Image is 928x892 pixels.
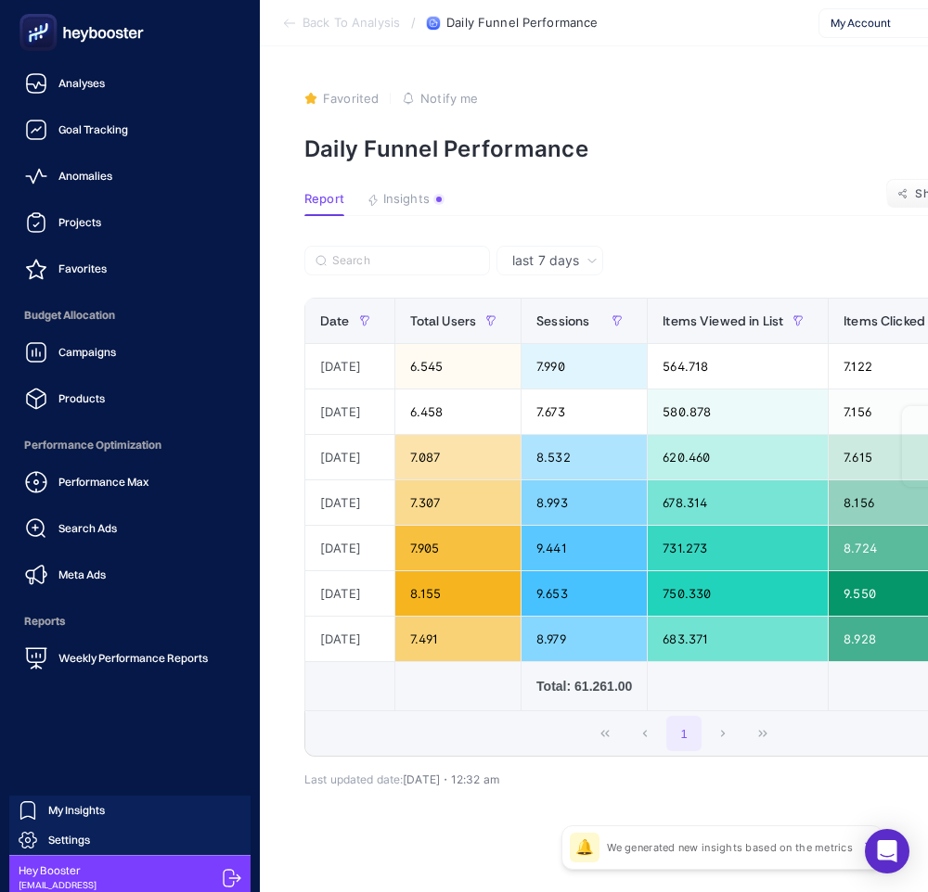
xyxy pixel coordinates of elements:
div: [DATE] [305,389,394,434]
button: Favorited [304,91,379,106]
div: 8.155 [395,571,522,616]
span: [DATE]・12:32 am [403,772,499,786]
div: Open Intercom Messenger [865,829,909,873]
span: Goal Tracking [58,122,128,137]
div: [DATE] [305,344,394,389]
div: 7.905 [395,526,522,570]
div: 7.491 [395,617,522,661]
a: Products [15,380,245,417]
div: 6.545 [395,344,522,389]
a: Search Ads [15,510,245,547]
span: Report [304,192,344,207]
span: My Insights [48,803,105,818]
div: 8.993 [522,480,647,525]
span: Insights [383,192,430,207]
a: Favorites [15,250,245,287]
a: Meta Ads [15,556,245,593]
span: Daily Funnel Performance [446,16,598,31]
div: 620.460 [648,435,828,479]
span: Products [58,391,105,406]
a: Weekly Performance Reports [15,640,245,677]
a: Goal Tracking [15,111,245,148]
span: Favorites [58,261,107,276]
button: 1 [666,716,702,751]
div: 🔔 [570,833,599,862]
span: Back To Analysis [303,16,400,31]
a: Anomalies [15,158,245,195]
button: Notify me [402,91,478,106]
span: / [411,15,416,30]
div: 564.718 [648,344,828,389]
div: 7.990 [522,344,647,389]
input: Search [332,254,479,268]
span: Performance Max [58,475,148,490]
span: last 7 days [512,251,579,270]
div: 7.307 [395,480,522,525]
div: [DATE] [305,435,394,479]
span: Settings [48,833,90,847]
a: Performance Max [15,464,245,501]
span: Weekly Performance Reports [58,651,208,666]
div: Total: 61.261.00 [536,677,632,695]
div: 7.673 [522,389,647,434]
div: 8.532 [522,435,647,479]
div: 678.314 [648,480,828,525]
span: [EMAIL_ADDRESS] [19,878,97,892]
p: We generated new insights based on the metrics [607,840,853,855]
div: [DATE] [305,480,394,525]
div: [DATE] [305,617,394,661]
a: Analyses [15,65,245,102]
span: Last updated date: [304,772,403,786]
span: Items Viewed in List [663,313,783,328]
span: Notify me [420,91,478,106]
div: 6.458 [395,389,522,434]
span: Total Users [410,313,477,328]
span: Sessions [536,313,589,328]
span: Projects [58,215,101,230]
div: 580.878 [648,389,828,434]
div: [DATE] [305,526,394,570]
span: Campaigns [58,345,116,360]
a: Campaigns [15,334,245,371]
div: 9.441 [522,526,647,570]
a: Settings [9,825,251,855]
span: Date [320,313,350,328]
a: Projects [15,204,245,241]
a: My Insights [9,796,251,825]
div: 750.330 [648,571,828,616]
span: Analyses [58,76,105,91]
div: 7.087 [395,435,522,479]
div: 731.273 [648,526,828,570]
div: 9.653 [522,571,647,616]
span: Favorited [323,91,379,106]
span: Reports [15,603,245,640]
div: 683.371 [648,617,828,661]
span: Budget Allocation [15,297,245,334]
span: Hey Booster [19,863,97,878]
span: Anomalies [58,169,112,184]
span: Search Ads [58,521,117,536]
div: [DATE] [305,571,394,616]
div: 8.979 [522,617,647,661]
span: Performance Optimization [15,427,245,464]
span: Meta Ads [58,567,106,582]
